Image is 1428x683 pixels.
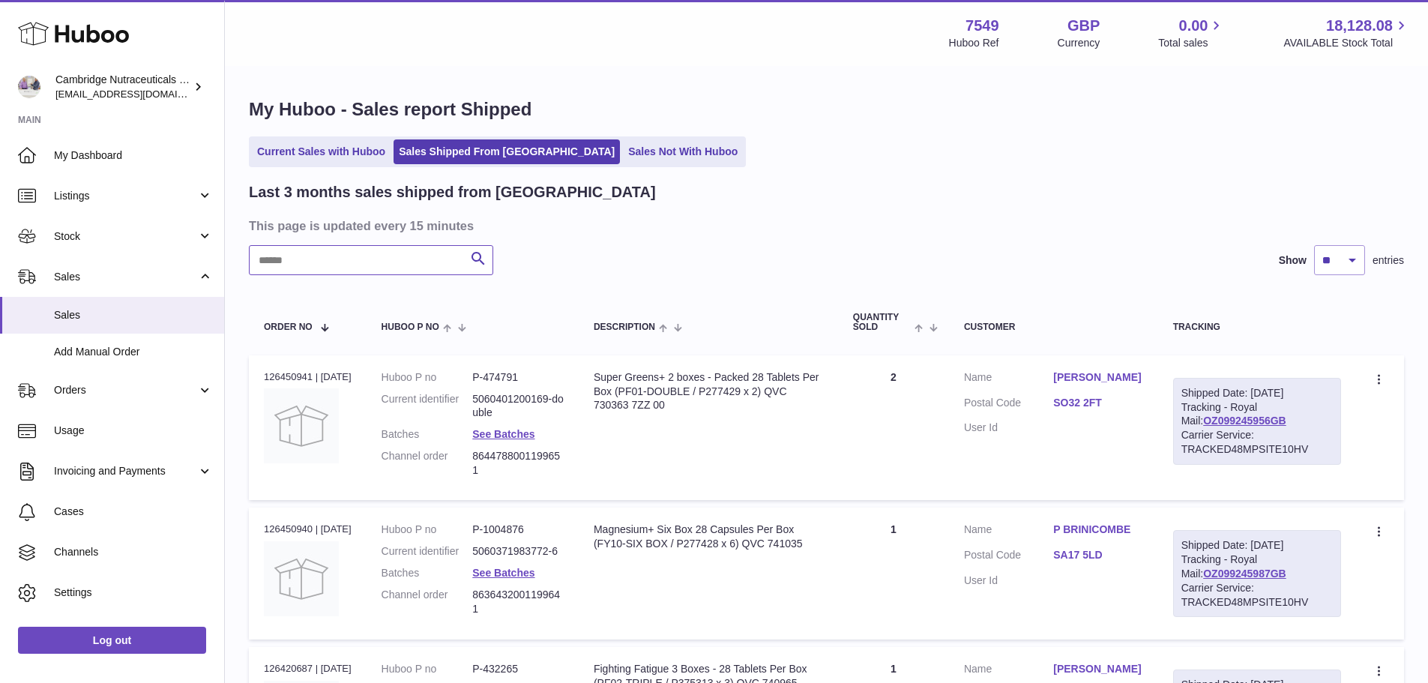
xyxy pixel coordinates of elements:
span: Description [594,322,655,332]
dd: 8636432001199641 [472,588,564,616]
dt: User Id [964,574,1053,588]
img: no-photo.jpg [264,388,339,463]
span: Listings [54,189,197,203]
dt: Postal Code [964,548,1053,566]
td: 1 [838,508,949,640]
dt: Current identifier [382,392,473,421]
dt: Batches [382,427,473,442]
dt: Huboo P no [382,370,473,385]
span: Settings [54,586,213,600]
a: Sales Not With Huboo [623,139,743,164]
dt: Current identifier [382,544,473,559]
h2: Last 3 months sales shipped from [GEOGRAPHIC_DATA] [249,182,656,202]
dt: Channel order [382,449,473,478]
dt: Name [964,370,1053,388]
strong: 7549 [965,16,999,36]
img: no-photo.jpg [264,541,339,616]
span: 18,128.08 [1326,16,1393,36]
a: See Batches [472,567,534,579]
span: Stock [54,229,197,244]
div: 126420687 | [DATE] [264,662,352,676]
dd: P-474791 [472,370,564,385]
span: Sales [54,308,213,322]
div: Shipped Date: [DATE] [1181,538,1333,553]
div: Carrier Service: TRACKED48MPSITE10HV [1181,581,1333,610]
dt: Postal Code [964,396,1053,414]
a: [PERSON_NAME] [1053,370,1142,385]
dt: Batches [382,566,473,580]
a: SA17 5LD [1053,548,1142,562]
div: Tracking - Royal Mail: [1173,530,1341,617]
a: P BRINICOMBE [1053,523,1142,537]
img: internalAdmin-7549@internal.huboo.com [18,76,40,98]
div: Customer [964,322,1143,332]
dd: 5060371983772-6 [472,544,564,559]
div: Cambridge Nutraceuticals Ltd [55,73,190,101]
div: Magnesium+ Six Box 28 Capsules Per Box (FY10-SIX BOX / P277428 x 6) QVC 741035 [594,523,823,551]
a: Log out [18,627,206,654]
span: [EMAIL_ADDRESS][DOMAIN_NAME] [55,88,220,100]
a: 0.00 Total sales [1158,16,1225,50]
div: Huboo Ref [949,36,999,50]
div: Tracking [1173,322,1341,332]
a: [PERSON_NAME] [1053,662,1142,676]
span: Total sales [1158,36,1225,50]
label: Show [1279,253,1307,268]
span: entries [1373,253,1404,268]
span: AVAILABLE Stock Total [1283,36,1410,50]
span: Sales [54,270,197,284]
td: 2 [838,355,949,500]
h3: This page is updated every 15 minutes [249,217,1400,234]
span: Usage [54,424,213,438]
a: OZ099245987GB [1203,568,1286,580]
a: 18,128.08 AVAILABLE Stock Total [1283,16,1410,50]
dt: Name [964,662,1053,680]
h1: My Huboo - Sales report Shipped [249,97,1404,121]
dt: Huboo P no [382,662,473,676]
dt: Name [964,523,1053,541]
div: 126450940 | [DATE] [264,523,352,536]
span: Add Manual Order [54,345,213,359]
span: Channels [54,545,213,559]
dd: 5060401200169-double [472,392,564,421]
span: Invoicing and Payments [54,464,197,478]
span: Huboo P no [382,322,439,332]
a: OZ099245956GB [1203,415,1286,427]
span: My Dashboard [54,148,213,163]
div: Currency [1058,36,1100,50]
dd: P-1004876 [472,523,564,537]
div: 126450941 | [DATE] [264,370,352,384]
dt: User Id [964,421,1053,435]
div: Shipped Date: [DATE] [1181,386,1333,400]
a: Current Sales with Huboo [252,139,391,164]
strong: GBP [1067,16,1100,36]
dd: 8644788001199651 [472,449,564,478]
div: Tracking - Royal Mail: [1173,378,1341,465]
div: Super Greens+ 2 boxes - Packed 28 Tablets Per Box (PF01-DOUBLE / P277429 x 2) QVC 730363 7ZZ 00 [594,370,823,413]
span: Order No [264,322,313,332]
span: Orders [54,383,197,397]
a: Sales Shipped From [GEOGRAPHIC_DATA] [394,139,620,164]
dt: Channel order [382,588,473,616]
dd: P-432265 [472,662,564,676]
span: Cases [54,505,213,519]
a: See Batches [472,428,534,440]
a: SO32 2FT [1053,396,1142,410]
div: Carrier Service: TRACKED48MPSITE10HV [1181,428,1333,457]
span: 0.00 [1179,16,1208,36]
dt: Huboo P no [382,523,473,537]
span: Quantity Sold [853,313,911,332]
